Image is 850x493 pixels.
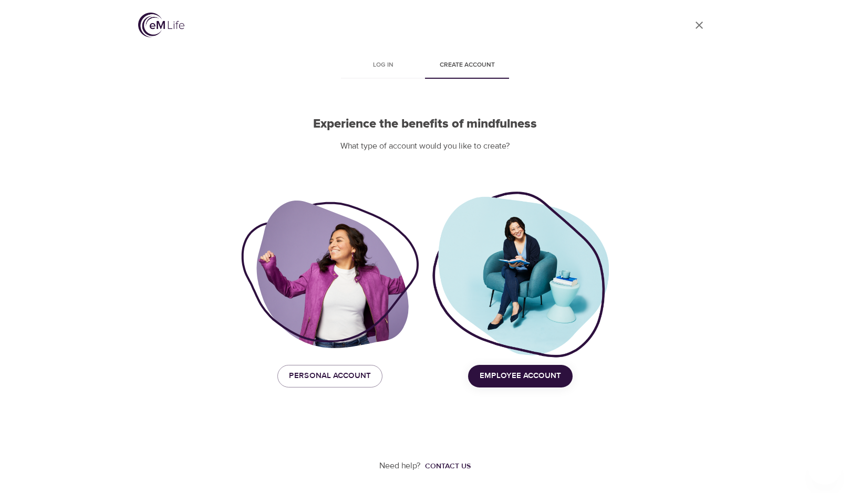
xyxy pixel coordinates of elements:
[425,461,471,471] div: Contact us
[480,369,561,383] span: Employee Account
[421,461,471,471] a: Contact us
[431,60,503,71] span: Create account
[241,140,609,152] p: What type of account would you like to create?
[138,13,184,37] img: logo
[277,365,382,387] button: Personal Account
[379,460,421,472] p: Need help?
[289,369,371,383] span: Personal Account
[687,13,712,38] a: close
[808,451,842,485] iframe: Button to launch messaging window
[468,365,573,387] button: Employee Account
[347,60,419,71] span: Log in
[241,117,609,132] h2: Experience the benefits of mindfulness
